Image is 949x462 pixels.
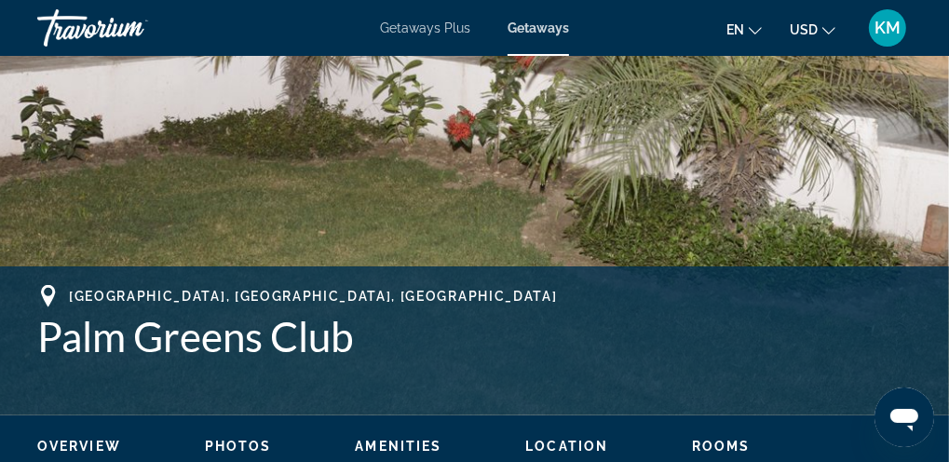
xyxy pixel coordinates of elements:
a: Travorium [37,4,224,52]
button: Change language [726,16,762,43]
button: Rooms [692,438,751,455]
button: Photos [205,438,272,455]
a: Getaways Plus [380,20,470,35]
span: en [726,22,744,37]
span: Photos [205,439,272,454]
span: Location [525,439,608,454]
a: Getaways [508,20,569,35]
iframe: Кнопка запуска окна обмена сообщениями [874,387,934,447]
button: Amenities [355,438,441,455]
span: USD [790,22,818,37]
span: Rooms [692,439,751,454]
button: Change currency [790,16,835,43]
span: KM [874,19,901,37]
span: [GEOGRAPHIC_DATA], [GEOGRAPHIC_DATA], [GEOGRAPHIC_DATA] [69,289,557,304]
span: Amenities [355,439,441,454]
h1: Palm Greens Club [37,312,912,360]
button: Overview [37,438,121,455]
button: User Menu [863,8,912,48]
button: Location [525,438,608,455]
span: Overview [37,439,121,454]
